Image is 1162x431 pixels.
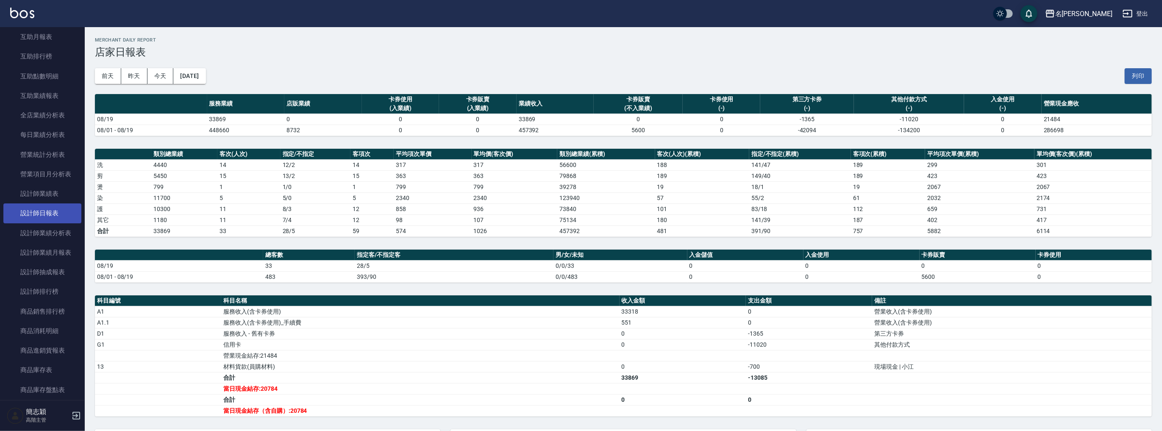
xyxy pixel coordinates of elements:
[95,181,151,192] td: 燙
[151,214,217,225] td: 1180
[925,225,1034,236] td: 5882
[217,214,280,225] td: 11
[749,192,851,203] td: 55 / 2
[803,250,920,261] th: 入金使用
[925,159,1034,170] td: 299
[3,380,81,400] a: 商品庫存盤點表
[151,159,217,170] td: 4440
[620,317,746,328] td: 551
[1034,192,1152,203] td: 2174
[263,250,355,261] th: 總客數
[7,407,24,424] img: Person
[394,170,472,181] td: 363
[10,8,34,18] img: Logo
[655,225,749,236] td: 481
[749,203,851,214] td: 83 / 18
[1042,114,1152,125] td: 21484
[557,192,655,203] td: 123940
[557,214,655,225] td: 75134
[121,68,147,84] button: 昨天
[1034,170,1152,181] td: 423
[441,95,514,104] div: 卡券販賣
[920,250,1036,261] th: 卡券販賣
[620,328,746,339] td: 0
[851,149,926,160] th: 客項次(累積)
[1042,94,1152,114] th: 營業現金應收
[1034,203,1152,214] td: 731
[594,125,683,136] td: 5600
[872,361,1152,372] td: 現場現金 | 小江
[620,306,746,317] td: 33318
[441,104,514,113] div: (入業績)
[762,95,852,104] div: 第三方卡券
[553,271,687,282] td: 0/0/483
[925,149,1034,160] th: 平均項次單價(累積)
[685,104,758,113] div: (-)
[217,225,280,236] td: 33
[655,170,749,181] td: 189
[925,214,1034,225] td: 402
[355,250,553,261] th: 指定客/不指定客
[394,225,472,236] td: 574
[3,321,81,341] a: 商品消耗明細
[221,405,619,416] td: 當日現金結存（含自購）:20784
[147,68,174,84] button: 今天
[760,114,854,125] td: -1365
[217,181,280,192] td: 1
[749,170,851,181] td: 149 / 40
[95,192,151,203] td: 染
[746,361,872,372] td: -700
[746,372,872,383] td: -13085
[221,306,619,317] td: 服務收入(含卡券使用)
[3,262,81,282] a: 設計師抽成報表
[749,181,851,192] td: 18 / 1
[95,271,263,282] td: 08/01 - 08/19
[350,214,394,225] td: 12
[281,149,351,160] th: 指定/不指定
[281,214,351,225] td: 7 / 4
[620,372,746,383] td: 33869
[3,184,81,203] a: 設計師業績表
[851,225,926,236] td: 757
[746,328,872,339] td: -1365
[281,170,351,181] td: 13 / 2
[762,104,852,113] div: (-)
[217,159,280,170] td: 14
[1020,5,1037,22] button: save
[1034,214,1152,225] td: 417
[439,114,517,125] td: 0
[95,295,1152,417] table: a dense table
[95,114,207,125] td: 08/19
[95,203,151,214] td: 護
[964,125,1042,136] td: 0
[26,416,69,424] p: 高階主管
[95,68,121,84] button: 前天
[95,317,221,328] td: A1.1
[872,328,1152,339] td: 第三方卡券
[687,250,803,261] th: 入金儲值
[394,181,472,192] td: 799
[803,260,920,271] td: 0
[856,95,962,104] div: 其他付款方式
[151,170,217,181] td: 5450
[394,203,472,214] td: 858
[95,214,151,225] td: 其它
[1042,125,1152,136] td: 286698
[284,125,362,136] td: 8732
[620,361,746,372] td: 0
[1042,5,1116,22] button: 名[PERSON_NAME]
[350,170,394,181] td: 15
[3,400,81,419] a: 會員卡銷售報表
[557,203,655,214] td: 73840
[95,225,151,236] td: 合計
[173,68,206,84] button: [DATE]
[966,95,1040,104] div: 入金使用
[872,306,1152,317] td: 營業收入(含卡券使用)
[151,181,217,192] td: 799
[217,149,280,160] th: 客次(人次)
[221,328,619,339] td: 服務收入 - 舊有卡券
[851,159,926,170] td: 189
[557,159,655,170] td: 56600
[472,214,558,225] td: 107
[620,339,746,350] td: 0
